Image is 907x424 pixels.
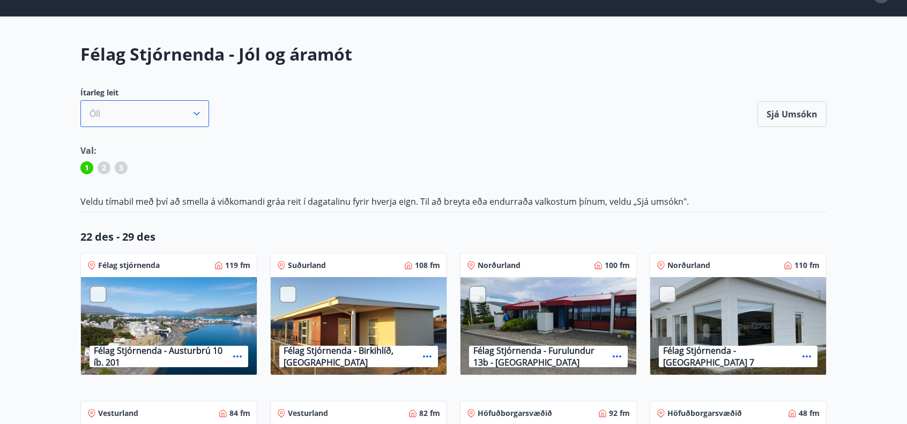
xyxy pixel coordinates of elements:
p: Norðurland [478,260,521,271]
p: Félag Stjórnenda - Birkihlíð, [GEOGRAPHIC_DATA] [284,345,419,368]
p: Norðurland [667,260,710,271]
p: 92 fm [609,408,630,419]
p: 22 des - 29 des [80,229,827,244]
p: 108 fm [415,260,440,271]
span: Val: [80,145,96,157]
p: 82 fm [419,408,440,419]
button: Öll [80,100,209,127]
p: 119 fm [225,260,250,271]
span: Öll [90,108,100,120]
p: 100 fm [605,260,630,271]
p: 84 fm [229,408,250,419]
span: 3 [119,162,123,173]
p: Vesturland [288,408,328,419]
p: Félag stjórnenda [98,260,160,271]
p: Félag Stjórnenda - [GEOGRAPHIC_DATA] 7 [663,345,798,368]
p: Höfuðborgarsvæðið [667,408,742,419]
h2: Félag Stjórnenda - Jól og áramót [80,42,827,66]
p: Suðurland [288,260,326,271]
p: Félag Stjórnenda - Austurbrú 10 íb. 201 [94,345,229,368]
span: 1 [85,162,89,173]
p: 110 fm [794,260,820,271]
span: 2 [102,162,106,173]
p: Höfuðborgarsvæðið [478,408,552,419]
span: Ítarleg leit [80,87,209,98]
p: 48 fm [799,408,820,419]
button: Sjá umsókn [757,101,827,127]
p: Félag Stjórnenda - Furulundur 13b - [GEOGRAPHIC_DATA] [473,345,608,368]
p: Veldu tímabil með því að smella á viðkomandi gráa reit í dagatalinu fyrir hverja eign. Til að bre... [80,196,827,207]
p: Vesturland [98,408,138,419]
